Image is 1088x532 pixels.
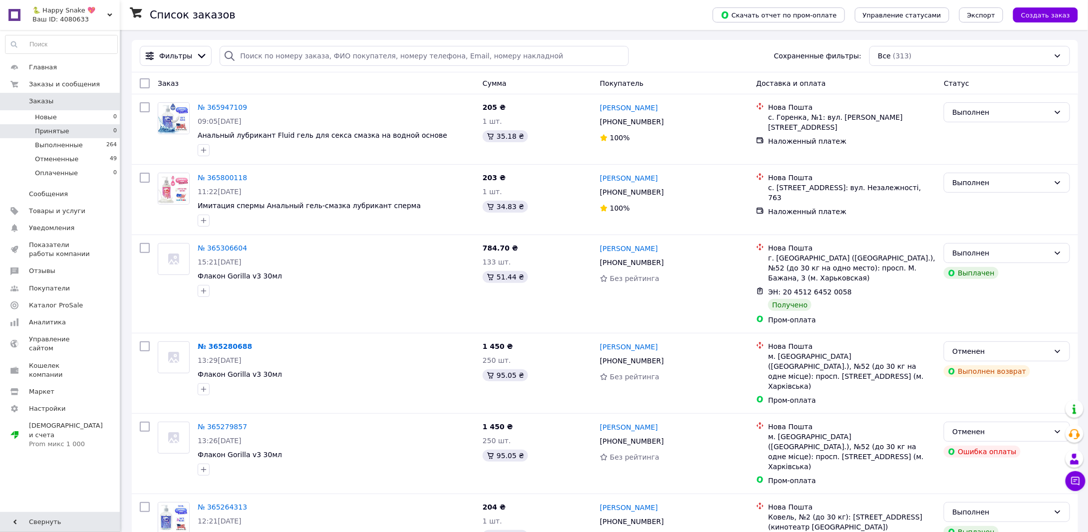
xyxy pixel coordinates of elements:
span: Экспорт [967,11,995,19]
span: 250 шт. [483,356,511,364]
a: № 365306604 [198,244,247,252]
input: Поиск по номеру заказа, ФИО покупателя, номеру телефона, Email, номеру накладной [220,46,629,66]
span: 1 450 ₴ [483,342,513,350]
span: 1 шт. [483,117,502,125]
span: 🐍 Happy Snake 💖 [32,6,107,15]
span: Каталог ProSale [29,301,83,310]
a: № 365800118 [198,174,247,182]
span: 250 шт. [483,437,511,445]
a: Имитация спермы Анальный гель-смазка лубрикант сперма [198,202,421,210]
span: Скачать отчет по пром-оплате [721,10,837,19]
div: с. [STREET_ADDRESS]: вул. Незалежності, 763 [768,183,936,203]
span: 100% [610,204,630,212]
span: Главная [29,63,57,72]
span: Заказы и сообщения [29,80,100,89]
a: № 365264313 [198,503,247,511]
span: 264 [106,141,117,150]
div: [PHONE_NUMBER] [598,354,666,368]
span: 11:22[DATE] [198,188,242,196]
a: Фото товару [158,102,190,134]
span: 1 450 ₴ [483,423,513,431]
span: 133 шт. [483,258,511,266]
div: [PHONE_NUMBER] [598,115,666,129]
div: м. [GEOGRAPHIC_DATA] ([GEOGRAPHIC_DATA].), №52 (до 30 кг на одне місце): просп. [STREET_ADDRESS] ... [768,351,936,391]
a: [PERSON_NAME] [600,422,658,432]
span: Кошелек компании [29,361,92,379]
span: Отмененные [35,155,78,164]
span: Покупатели [29,284,70,293]
div: Отменен [952,426,1050,437]
a: № 365280688 [198,342,252,350]
span: Сообщения [29,190,68,199]
div: Наложенный платеж [768,136,936,146]
a: Фото товару [158,243,190,275]
img: Фото товару [158,173,189,204]
h1: Список заказов [150,9,236,21]
span: Отзывы [29,266,55,275]
div: Нова Пошта [768,341,936,351]
button: Чат с покупателем [1066,471,1086,491]
span: ЭН: 20 4512 6452 0058 [768,288,852,296]
a: Флакон Gorilla v3 30мл [198,451,282,459]
span: [DEMOGRAPHIC_DATA] и счета [29,421,103,449]
div: 34.83 ₴ [483,201,528,213]
span: 12:21[DATE] [198,517,242,525]
div: Выполнен возврат [944,365,1030,377]
span: Все [878,51,891,61]
span: Покупатель [600,79,644,87]
span: 13:26[DATE] [198,437,242,445]
span: Сумма [483,79,507,87]
span: Сохраненные фильтры: [774,51,861,61]
span: Уведомления [29,224,74,233]
span: Флакон Gorilla v3 30мл [198,272,282,280]
span: 100% [610,134,630,142]
span: 09:05[DATE] [198,117,242,125]
span: Без рейтинга [610,373,659,381]
div: 95.05 ₴ [483,369,528,381]
span: Заказ [158,79,179,87]
span: 49 [110,155,117,164]
div: Нова Пошта [768,173,936,183]
div: Получено [768,299,812,311]
a: Создать заказ [1003,10,1078,18]
div: с. Горенка, №1: вул. [PERSON_NAME][STREET_ADDRESS] [768,112,936,132]
div: Выплачен [944,267,998,279]
div: 95.05 ₴ [483,450,528,462]
div: Выполнен [952,177,1050,188]
a: [PERSON_NAME] [600,103,658,113]
a: Флакон Gorilla v3 30мл [198,370,282,378]
div: Ваш ID: 4080633 [32,15,120,24]
div: Ковель, №2 (до 30 кг): [STREET_ADDRESS] (кинотеатр [GEOGRAPHIC_DATA]) [768,512,936,532]
div: Нова Пошта [768,502,936,512]
span: (313) [893,52,912,60]
div: Prom микс 1 000 [29,440,103,449]
span: 13:29[DATE] [198,356,242,364]
a: [PERSON_NAME] [600,173,658,183]
div: Выполнен [952,507,1050,518]
div: [PHONE_NUMBER] [598,434,666,448]
div: Пром-оплата [768,476,936,486]
span: Управление статусами [863,11,941,19]
span: Показатели работы компании [29,241,92,259]
a: Фото товару [158,422,190,454]
div: Отменен [952,346,1050,357]
span: Аналитика [29,318,66,327]
span: 205 ₴ [483,103,506,111]
span: Заказы [29,97,53,106]
span: Без рейтинга [610,453,659,461]
div: Нова Пошта [768,422,936,432]
div: 51.44 ₴ [483,271,528,283]
div: 35.18 ₴ [483,130,528,142]
span: Принятые [35,127,69,136]
button: Скачать отчет по пром-оплате [713,7,845,22]
a: Анальный лубрикант Fluid гель для секса смазка на водной основе [198,131,447,139]
button: Экспорт [959,7,1003,22]
a: № 365279857 [198,423,247,431]
span: 203 ₴ [483,174,506,182]
span: 1 шт. [483,517,502,525]
div: Нова Пошта [768,102,936,112]
span: 15:21[DATE] [198,258,242,266]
